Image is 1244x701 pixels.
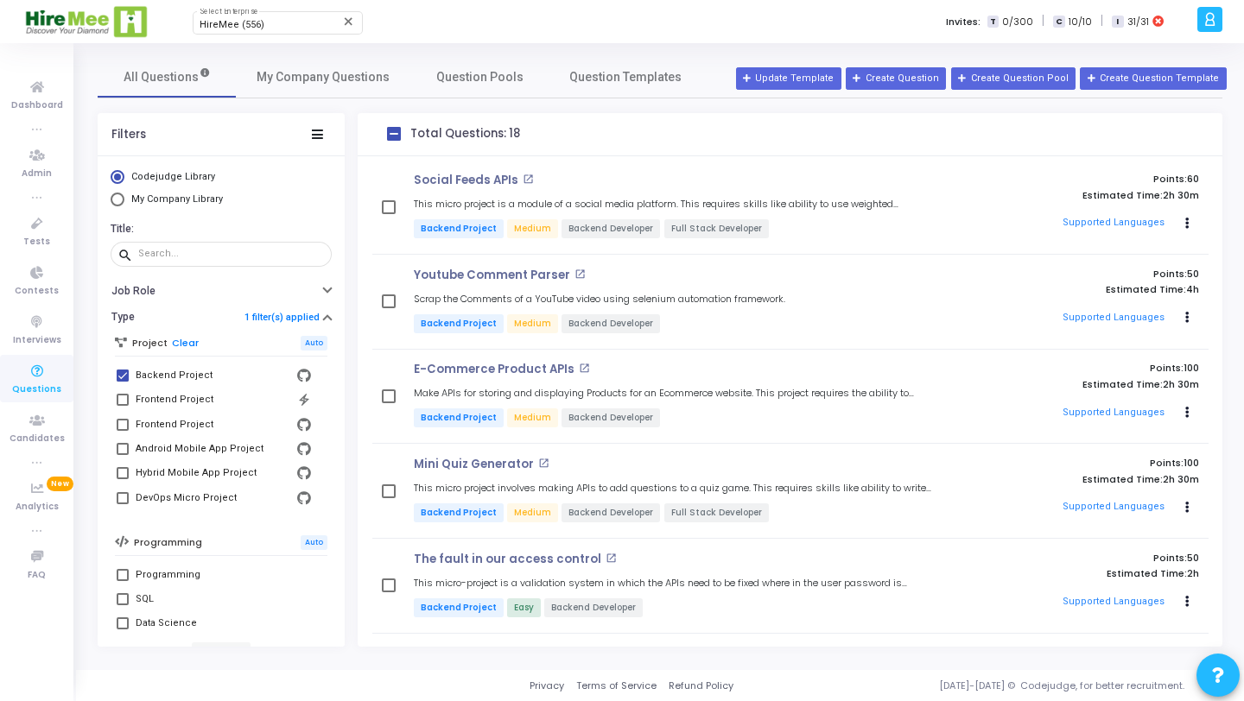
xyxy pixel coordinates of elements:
span: Full Stack Developer [664,503,769,522]
p: Estimated Time: [949,474,1199,485]
div: SQL [136,589,154,609]
mat-icon: Clear [342,15,356,28]
h5: This micro-project is a validation system in which the APIs need to be fixed where in the user pa... [414,578,932,589]
p: Points: [949,174,1199,185]
mat-icon: open_in_new [523,174,534,185]
span: All Questions [124,68,211,86]
span: Auto [301,535,327,550]
span: My Company Questions [257,68,390,86]
a: Clear [172,338,199,349]
span: Backend Developer [562,314,660,333]
span: 4h [1186,284,1199,295]
a: Refund Policy [669,679,733,693]
span: Backend Developer [544,598,643,617]
span: I [1112,16,1123,28]
button: Actions [1175,212,1199,236]
a: Privacy [530,679,564,693]
p: Mini Quiz Generator [414,458,534,471]
span: My Company Library [131,193,223,205]
span: 10/10 [1069,15,1092,29]
span: 100 [1184,456,1199,470]
span: Codejudge Library [131,171,215,182]
span: 2h 30m [1163,474,1199,485]
button: Supported Languages [1057,211,1171,237]
a: Terms of Service [576,679,657,693]
a: 1 filter(s) applied [244,312,320,323]
div: Backend Project [136,365,213,386]
span: T [987,16,999,28]
p: Estimated Time: [949,190,1199,201]
span: Question Templates [569,68,682,86]
span: Interviews [13,333,61,348]
div: Frontend Project [136,389,213,410]
span: Analytics [16,500,59,515]
span: 2h 30m [1163,379,1199,390]
h5: This micro project involves making APIs to add questions to a quiz game. This requires skills lik... [414,483,932,494]
span: 80 [1187,645,1199,659]
p: Points: [949,363,1199,374]
a: Update Template [736,67,841,90]
span: Medium [507,219,558,238]
div: Data Science [136,613,197,634]
span: Dashboard [11,98,63,113]
h4: Total Questions: 18 [410,127,520,141]
span: Easy [507,598,541,617]
button: Actions [1175,496,1199,520]
span: Medium [507,408,558,427]
span: New [47,477,73,491]
span: Candidates [10,432,65,446]
button: Actions [1175,401,1199,425]
span: Backend Project [414,408,504,427]
button: Create Question Template [1080,67,1226,90]
div: Filters [111,128,146,142]
span: | [1042,12,1044,30]
span: HireMee (556) [200,19,264,30]
button: Job Role [98,277,345,304]
p: Estimated Time: [949,284,1199,295]
label: Invites: [946,15,981,29]
mat-icon: open_in_new [579,363,590,374]
img: logo [24,4,149,39]
span: Backend Project [414,503,504,522]
span: Backend Developer [562,219,660,238]
span: C [1053,16,1064,28]
span: FAQ [28,568,46,583]
span: 100 [1184,361,1199,375]
h5: Make APIs for storing and displaying Products for an Ecommerce website. This project requires the... [414,388,932,399]
span: Admin [22,167,52,181]
span: Backend Developer [562,408,660,427]
div: Programming [136,565,200,585]
button: Create Question [846,67,946,90]
span: 50 [1187,551,1199,565]
span: | [1101,12,1103,30]
span: Backend Project [414,314,504,333]
h6: Programming [134,537,202,548]
mat-icon: open_in_new [574,268,586,280]
mat-icon: search [117,247,138,262]
button: Actions [1175,590,1199,614]
span: 50 [1187,267,1199,281]
span: Backend Developer [562,503,660,522]
button: Actions [1175,306,1199,330]
div: DevOps Micro Project [136,488,237,508]
span: Auto [301,336,327,350]
span: Question Pools [436,68,524,86]
h5: This micro project is a module of a social media platform. This requires skills like ability to u... [414,199,932,210]
button: Supported Languages [1057,495,1171,521]
mat-icon: open_in_new [538,458,549,469]
span: 60 [1187,172,1199,186]
span: 31/31 [1127,15,1149,29]
h6: Type [111,311,135,324]
button: Supported Languages [1057,305,1171,331]
h6: Project [132,338,168,349]
p: Points: [949,458,1199,469]
mat-icon: open_in_new [606,553,617,564]
span: Medium [507,314,558,333]
h6: Title: [111,223,327,236]
span: Backend Project [414,219,504,238]
h6: View more [192,642,251,661]
button: Type1 filter(s) applied [98,304,345,331]
button: Supported Languages [1057,589,1171,615]
p: Points: [949,553,1199,564]
p: Estimated Time: [949,379,1199,390]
